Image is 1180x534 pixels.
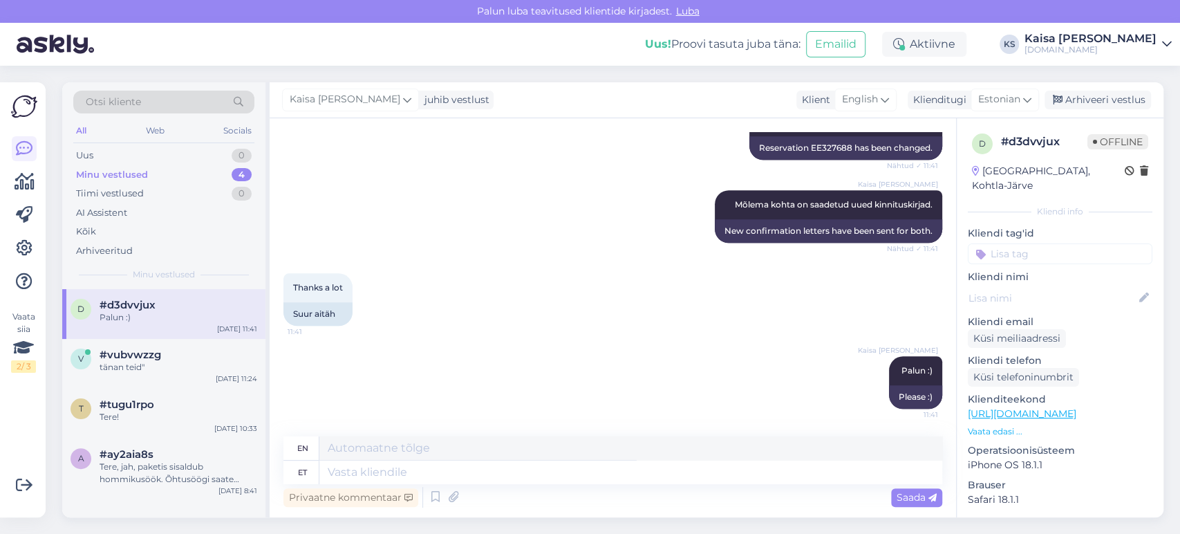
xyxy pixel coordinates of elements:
[968,243,1152,264] input: Lisa tag
[76,149,93,163] div: Uus
[796,93,830,107] div: Klient
[11,311,36,373] div: Vaata siia
[886,160,938,171] span: Nähtud ✓ 11:41
[232,149,252,163] div: 0
[886,409,938,420] span: 11:41
[968,291,1136,306] input: Lisa nimi
[1024,33,1172,55] a: Kaisa [PERSON_NAME][DOMAIN_NAME]
[645,36,800,53] div: Proovi tasuta juba täna:
[1024,44,1156,55] div: [DOMAIN_NAME]
[100,311,257,324] div: Palun :)
[968,315,1152,329] p: Kliendi email
[715,219,942,243] div: New confirmation letters have been sent for both.
[100,349,161,361] span: #vubvwzzg
[293,282,343,293] span: Thanks a lot
[886,243,938,254] span: Nähtud ✓ 11:41
[908,93,966,107] div: Klienditugi
[806,31,865,57] button: Emailid
[842,92,878,107] span: English
[217,324,257,334] div: [DATE] 11:41
[100,398,154,411] span: #tugu1rpo
[968,329,1066,348] div: Küsi meiliaadressi
[76,244,133,258] div: Arhiveeritud
[979,138,986,149] span: d
[86,95,141,109] span: Otsi kliente
[968,270,1152,284] p: Kliendi nimi
[78,353,84,364] span: v
[76,206,127,220] div: AI Assistent
[232,187,252,201] div: 0
[419,93,489,107] div: juhib vestlust
[216,374,257,384] div: [DATE] 11:24
[143,122,167,140] div: Web
[76,168,148,182] div: Minu vestlused
[968,392,1152,407] p: Klienditeekond
[749,136,942,160] div: Reservation EE327688 has been changed.
[858,179,938,190] span: Kaisa [PERSON_NAME]
[214,423,257,434] div: [DATE] 10:33
[218,486,257,496] div: [DATE] 8:41
[100,299,156,311] span: #d3dvvjux
[79,403,84,414] span: t
[290,92,400,107] span: Kaisa [PERSON_NAME]
[1087,134,1148,149] span: Offline
[100,448,153,461] span: #ay2aia8s
[232,168,252,182] div: 4
[978,92,1020,107] span: Estonian
[968,353,1152,368] p: Kliendi telefon
[901,365,933,376] span: Palun :)
[1045,91,1151,109] div: Arhiveeri vestlus
[897,491,937,504] span: Saada
[882,32,966,57] div: Aktiivne
[288,326,339,337] span: 11:41
[78,453,84,463] span: a
[968,407,1076,420] a: [URL][DOMAIN_NAME]
[297,436,308,460] div: en
[968,205,1152,218] div: Kliendi info
[1000,35,1019,54] div: KS
[858,345,938,356] span: Kaisa [PERSON_NAME]
[968,226,1152,241] p: Kliendi tag'id
[100,361,257,374] div: tänan teid"
[133,268,195,281] span: Minu vestlused
[968,478,1152,492] p: Brauser
[76,225,96,239] div: Kõik
[735,199,933,210] span: Mõlema kohta on saadetud uued kinnituskirjad.
[968,492,1152,507] p: Safari 18.1.1
[11,360,36,373] div: 2 / 3
[1001,133,1087,150] div: # d3dvvjux
[298,461,307,484] div: et
[968,368,1079,387] div: Küsi telefoninumbrit
[672,5,704,17] span: Luba
[968,425,1152,438] p: Vaata edasi ...
[1024,33,1156,44] div: Kaisa [PERSON_NAME]
[968,458,1152,472] p: iPhone OS 18.1.1
[889,385,942,409] div: Please :)
[100,461,257,486] div: Tere, jah, paketis sisaldub hommikusöök. Õhtusöögi saate kohapeal juurde soetada. Maksmisel valig...
[968,443,1152,458] p: Operatsioonisüsteem
[77,304,84,314] span: d
[283,302,353,326] div: Suur aitäh
[11,93,37,120] img: Askly Logo
[283,488,418,507] div: Privaatne kommentaar
[73,122,89,140] div: All
[76,187,144,201] div: Tiimi vestlused
[100,411,257,423] div: Tere!
[972,164,1125,193] div: [GEOGRAPHIC_DATA], Kohtla-Järve
[645,37,671,50] b: Uus!
[221,122,254,140] div: Socials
